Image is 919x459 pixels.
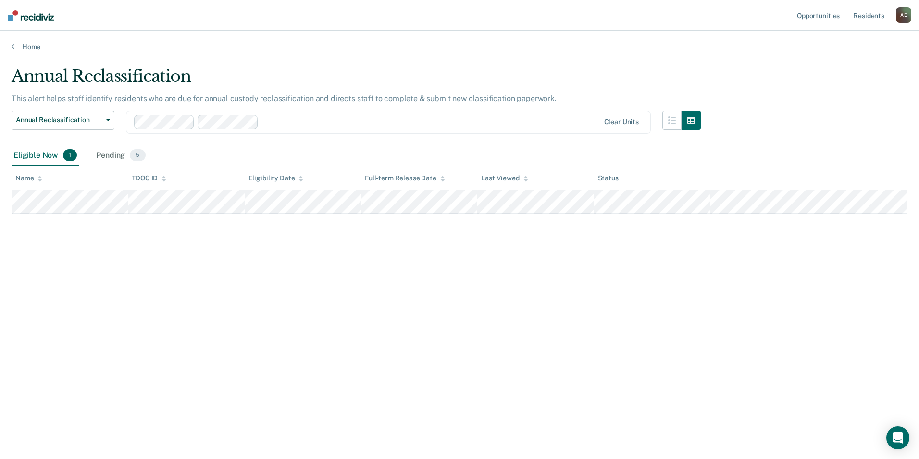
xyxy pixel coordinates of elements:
[481,174,528,182] div: Last Viewed
[365,174,445,182] div: Full-term Release Date
[248,174,304,182] div: Eligibility Date
[604,118,639,126] div: Clear units
[886,426,909,449] div: Open Intercom Messenger
[12,42,907,51] a: Home
[896,7,911,23] div: A E
[598,174,619,182] div: Status
[132,174,166,182] div: TDOC ID
[12,94,557,103] p: This alert helps staff identify residents who are due for annual custody reclassification and dir...
[896,7,911,23] button: AE
[16,116,102,124] span: Annual Reclassification
[15,174,42,182] div: Name
[130,149,145,162] span: 5
[12,145,79,166] div: Eligible Now1
[94,145,147,166] div: Pending5
[12,66,701,94] div: Annual Reclassification
[63,149,77,162] span: 1
[12,111,114,130] button: Annual Reclassification
[8,10,54,21] img: Recidiviz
